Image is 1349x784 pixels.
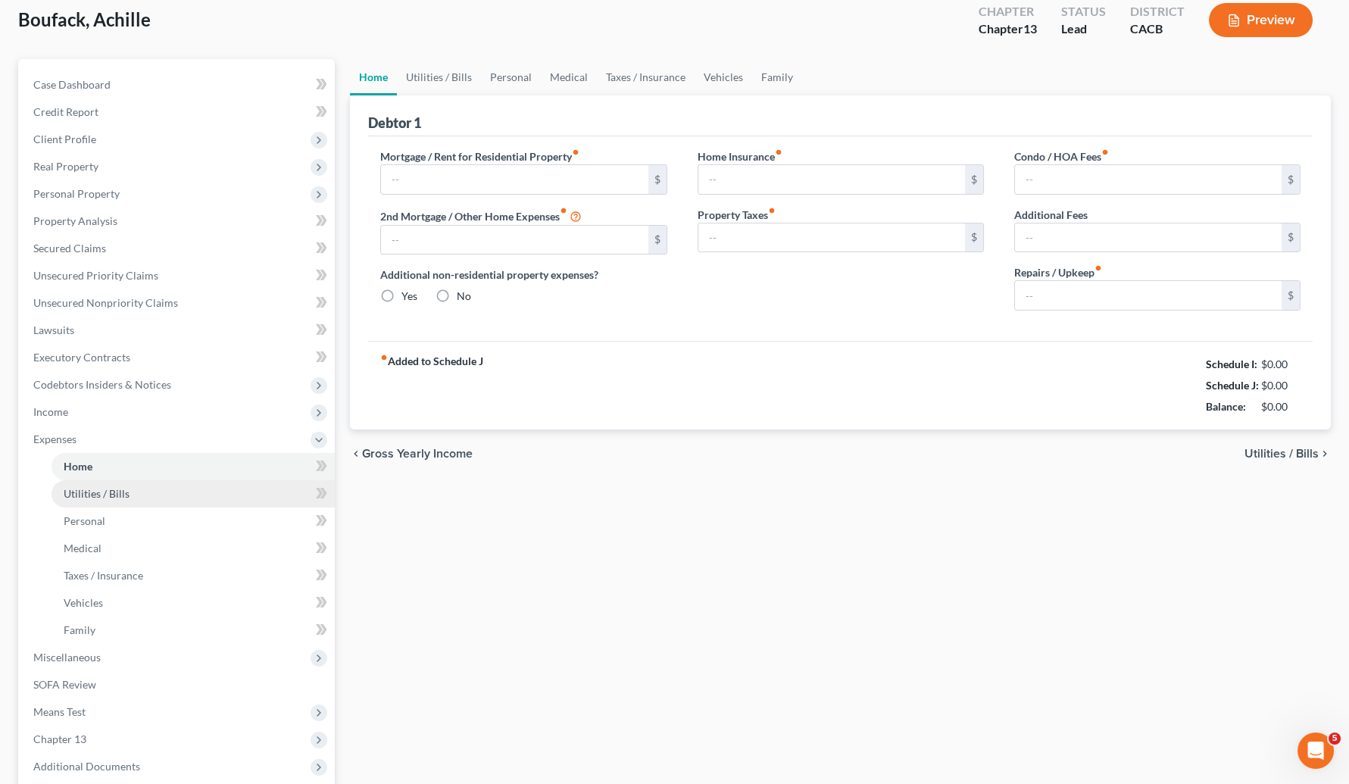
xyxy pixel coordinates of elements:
span: Taxes / Insurance [64,569,143,582]
button: Utilities / Bills chevron_right [1244,448,1331,460]
span: Family [64,623,95,636]
span: Expenses [33,433,77,445]
iframe: Intercom live chat [1297,732,1334,769]
a: Utilities / Bills [397,59,481,95]
input: -- [1015,281,1282,310]
a: Personal [52,508,335,535]
span: Property Analysis [33,214,117,227]
span: Lawsuits [33,323,74,336]
i: chevron_left [350,448,362,460]
div: $0.00 [1261,378,1301,393]
i: fiber_manual_record [1101,148,1109,156]
span: Means Test [33,705,86,718]
label: No [457,289,471,304]
label: 2nd Mortgage / Other Home Expenses [380,207,582,225]
a: Medical [52,535,335,562]
div: Chapter [979,3,1037,20]
span: Boufack, Achille [18,8,151,30]
div: $ [648,226,667,255]
span: Credit Report [33,105,98,118]
span: Additional Documents [33,760,140,773]
div: Debtor 1 [368,114,421,132]
input: -- [698,223,965,252]
span: Secured Claims [33,242,106,255]
i: fiber_manual_record [1095,264,1102,272]
i: fiber_manual_record [775,148,782,156]
div: $ [648,165,667,194]
a: Executory Contracts [21,344,335,371]
span: Income [33,405,68,418]
a: Vehicles [695,59,752,95]
span: Home [64,460,92,473]
div: CACB [1130,20,1185,38]
input: -- [381,226,648,255]
span: 13 [1023,21,1037,36]
span: Vehicles [64,596,103,609]
a: Unsecured Nonpriority Claims [21,289,335,317]
span: Real Property [33,160,98,173]
input: -- [698,165,965,194]
a: Home [350,59,397,95]
div: $ [1282,281,1300,310]
a: Family [52,617,335,644]
span: Unsecured Nonpriority Claims [33,296,178,309]
div: $ [1282,223,1300,252]
a: Property Analysis [21,208,335,235]
strong: Schedule I: [1206,358,1257,370]
input: -- [1015,223,1282,252]
i: fiber_manual_record [380,354,388,361]
div: District [1130,3,1185,20]
a: Taxes / Insurance [52,562,335,589]
a: Medical [541,59,597,95]
i: fiber_manual_record [560,207,567,214]
span: Personal [64,514,105,527]
label: Home Insurance [698,148,782,164]
span: Executory Contracts [33,351,130,364]
label: Property Taxes [698,207,776,223]
span: 5 [1329,732,1341,745]
div: $ [965,165,983,194]
a: Credit Report [21,98,335,126]
label: Yes [401,289,417,304]
a: Unsecured Priority Claims [21,262,335,289]
a: Secured Claims [21,235,335,262]
span: Utilities / Bills [1244,448,1319,460]
button: chevron_left Gross Yearly Income [350,448,473,460]
span: Case Dashboard [33,78,111,91]
a: Vehicles [52,589,335,617]
span: Personal Property [33,187,120,200]
div: $0.00 [1261,357,1301,372]
label: Additional Fees [1014,207,1088,223]
label: Repairs / Upkeep [1014,264,1102,280]
strong: Added to Schedule J [380,354,483,417]
span: Codebtors Insiders & Notices [33,378,171,391]
strong: Balance: [1206,400,1246,413]
span: Chapter 13 [33,732,86,745]
label: Additional non-residential property expenses? [380,267,667,283]
a: Taxes / Insurance [597,59,695,95]
label: Condo / HOA Fees [1014,148,1109,164]
i: chevron_right [1319,448,1331,460]
div: Status [1061,3,1106,20]
div: $ [965,223,983,252]
strong: Schedule J: [1206,379,1259,392]
span: Client Profile [33,133,96,145]
a: Lawsuits [21,317,335,344]
div: Chapter [979,20,1037,38]
div: $ [1282,165,1300,194]
span: Unsecured Priority Claims [33,269,158,282]
span: SOFA Review [33,678,96,691]
div: Lead [1061,20,1106,38]
a: Utilities / Bills [52,480,335,508]
span: Gross Yearly Income [362,448,473,460]
i: fiber_manual_record [572,148,579,156]
a: Case Dashboard [21,71,335,98]
a: Personal [481,59,541,95]
input: -- [381,165,648,194]
button: Preview [1209,3,1313,37]
a: SOFA Review [21,671,335,698]
i: fiber_manual_record [768,207,776,214]
span: Miscellaneous [33,651,101,664]
a: Family [752,59,802,95]
div: $0.00 [1261,399,1301,414]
